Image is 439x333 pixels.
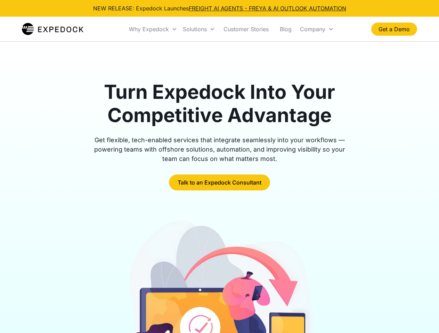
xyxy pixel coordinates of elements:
[22,22,83,36] img: Expedock Logo
[300,26,325,33] div: Company
[22,22,83,36] a: home
[86,135,353,163] div: Get flexible, tech-enabled services that integrate seamlessly into your workflows — powering team...
[93,4,346,12] div: NEW RELEASE: Expedock Launches
[218,17,274,41] a: Customer Stories
[180,17,218,41] div: Solutions
[126,17,180,41] div: Why Expedock
[86,80,353,127] h1: Turn Expedock Into Your Competitive Advantage
[404,300,439,333] iframe: Chat Widget
[169,174,270,190] a: Talk to an Expedock Consultant
[129,26,169,33] div: Why Expedock
[297,17,336,41] div: Company
[371,23,417,36] a: Get a Demo
[183,26,207,33] div: Solutions
[274,17,297,41] a: Blog
[189,5,346,12] a: FREIGHT AI AGENTS - FREYA & AI OUTLOOK AUTOMATION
